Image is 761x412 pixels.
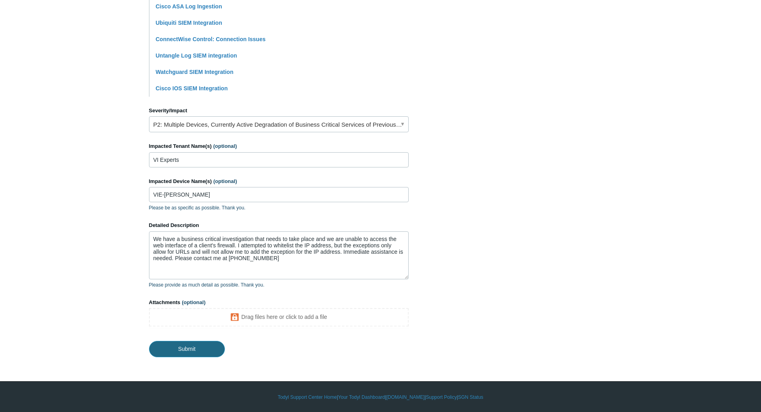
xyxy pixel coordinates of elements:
a: Cisco ASA Log Ingestion [156,3,222,10]
a: Ubiquiti SIEM Integration [156,20,222,26]
a: SGN Status [458,394,483,401]
span: (optional) [213,178,237,184]
label: Attachments [149,299,409,307]
a: Cisco IOS SIEM Integration [156,85,228,92]
label: Detailed Description [149,221,409,229]
a: Your Todyl Dashboard [338,394,385,401]
a: Watchguard SIEM Integration [156,69,234,75]
a: Support Policy [426,394,457,401]
label: Impacted Tenant Name(s) [149,142,409,150]
p: Please be as specific as possible. Thank you. [149,204,409,211]
a: Untangle Log SIEM integration [156,52,237,59]
span: (optional) [182,299,205,305]
a: ConnectWise Control: Connection Issues [156,36,266,42]
div: | | | | [149,394,612,401]
p: Please provide as much detail as possible. Thank you. [149,281,409,289]
label: Impacted Device Name(s) [149,177,409,185]
span: (optional) [213,143,237,149]
a: [DOMAIN_NAME] [386,394,425,401]
a: P2: Multiple Devices, Currently Active Degradation of Business Critical Services of Previously Wo... [149,116,409,132]
a: Todyl Support Center Home [278,394,337,401]
input: Submit [149,341,225,357]
label: Severity/Impact [149,107,409,115]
